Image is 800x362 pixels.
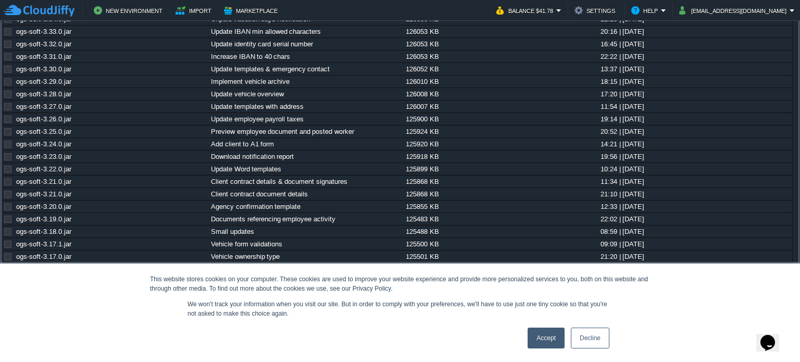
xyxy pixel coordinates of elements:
div: Small updates [208,226,402,238]
div: 08:59 | [DATE] [598,226,792,238]
div: 16:45 | [DATE] [598,38,792,50]
div: 125920 KB [403,138,597,150]
a: ogs-soft-3.27.0.jar [16,103,71,110]
div: 22:02 | [DATE] [598,213,792,225]
div: 18:15 | [DATE] [598,76,792,88]
div: 11:34 | [DATE] [598,176,792,188]
div: 22:22 | [DATE] [598,51,792,63]
div: 126053 KB [403,51,597,63]
div: Update employee payroll taxes [208,113,402,125]
iframe: chat widget [756,320,790,352]
button: [EMAIL_ADDRESS][DOMAIN_NAME] [679,4,790,17]
button: Settings [574,4,618,17]
div: Download notification report [208,151,402,163]
a: ogs-soft-3.29.0.jar [16,78,71,85]
div: 20:52 | [DATE] [598,126,792,138]
a: Accept [528,328,565,348]
button: Balance $41.78 [496,4,556,17]
div: 12:33 | [DATE] [598,201,792,213]
div: 125900 KB [403,113,597,125]
div: 125500 KB [403,238,597,250]
button: Marketplace [224,4,281,17]
div: 125855 KB [403,201,597,213]
div: Update vacation calculator [208,263,402,275]
a: ogs-soft-3.23.0.jar [16,153,71,160]
p: We won't track your information when you visit our site. But in order to comply with your prefere... [187,299,612,318]
div: Add client to A1 form [208,138,402,150]
div: Documents referencing employee activity [208,213,402,225]
div: 13:37 | [DATE] [598,63,792,75]
a: ogs-soft-3.21.0.jar [16,190,71,198]
div: 126008 KB [403,88,597,100]
button: Help [631,4,661,17]
div: 126010 KB [403,76,597,88]
div: Update IBAN min allowed characters [208,26,402,38]
a: ogs-soft-3.21.0.jar [16,178,71,185]
div: Update Word templates [208,163,402,175]
div: 126007 KB [403,101,597,113]
div: Increase IBAN to 40 chars [208,51,402,63]
div: Agency confirmation template [208,201,402,213]
div: Update identity card serial number [208,38,402,50]
a: ogs-soft-3.20.0.jar [16,203,71,210]
a: ogs-soft-3.17.1.jar [16,240,71,248]
div: 125488 KB [403,226,597,238]
div: Vehicle form validations [208,238,402,250]
div: 125924 KB [403,126,597,138]
div: 17:20 | [DATE] [598,88,792,100]
a: ogs-soft-3.22.0.jar [16,165,71,173]
div: Update templates with address [208,101,402,113]
img: CloudJiffy [4,4,74,17]
div: 125483 KB [403,213,597,225]
div: 125899 KB [403,163,597,175]
div: 125868 KB [403,176,597,188]
div: 21:10 | [DATE] [598,188,792,200]
div: 15:12 | [DATE] [598,263,792,275]
div: 14:21 | [DATE] [598,138,792,150]
div: 21:20 | [DATE] [598,251,792,263]
div: 125918 KB [403,151,597,163]
a: ogs-soft-3.30.0.jar [16,65,71,73]
div: 19:56 | [DATE] [598,151,792,163]
a: ogs-soft-3.28.0.jar [16,90,71,98]
div: This website stores cookies on your computer. These cookies are used to improve your website expe... [150,274,650,293]
div: 125501 KB [403,251,597,263]
div: 09:09 | [DATE] [598,238,792,250]
div: 126052 KB [403,63,597,75]
button: New Environment [94,4,166,17]
div: Update templates & emergency contact [208,63,402,75]
div: 126053 KB [403,26,597,38]
div: 11:54 | [DATE] [598,101,792,113]
a: ogs-soft-3.17.0.jar [16,253,71,260]
a: Decline [571,328,609,348]
a: ogs-soft-3.19.0.jar [16,215,71,223]
a: ogs-soft-3.32.0.jar [16,40,71,48]
div: 125868 KB [403,188,597,200]
div: Client contract document details [208,188,402,200]
div: 20:16 | [DATE] [598,26,792,38]
button: Import [176,4,215,17]
div: 126171 KB [403,263,597,275]
a: ogs-soft-3.24.0.jar [16,140,71,148]
div: 10:24 | [DATE] [598,163,792,175]
div: Implement vehicle archive [208,76,402,88]
a: ogs-soft-3.31.0.jar [16,53,71,60]
div: Client contract details & document signatures [208,176,402,188]
a: ogs-soft-3.26.0.jar [16,115,71,123]
div: 19:14 | [DATE] [598,113,792,125]
div: Vehicle ownership type [208,251,402,263]
a: ogs-soft-3.18.0.jar [16,228,71,235]
a: ogs-soft-3.25.0.jar [16,128,71,135]
div: Preview employee document and posted worker [208,126,402,138]
div: Update vehicle overview [208,88,402,100]
div: 126053 KB [403,38,597,50]
a: ogs-soft-3.33.0.jar [16,28,71,35]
